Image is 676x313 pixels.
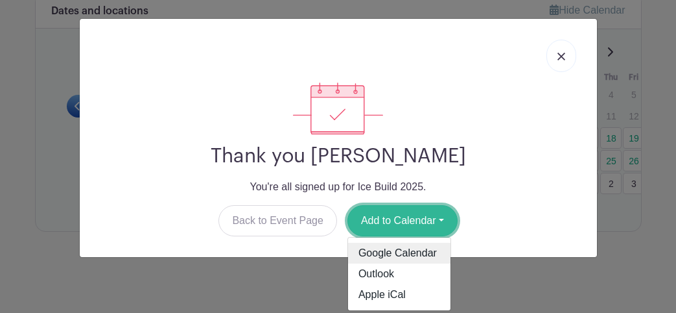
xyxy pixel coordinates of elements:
[293,82,382,134] img: signup_complete-c468d5dda3e2740ee63a24cb0ba0d3ce5d8a4ecd24259e683200fb1569d990c8.svg
[348,243,450,264] a: Google Calendar
[348,284,450,305] a: Apple iCal
[348,264,450,284] a: Outlook
[557,53,565,60] img: close_button-5f87c8562297e5c2d7936805f587ecaba9071eb48480494691a3f1689db116b3.svg
[90,145,587,169] h2: Thank you [PERSON_NAME]
[347,205,458,236] button: Add to Calendar
[90,179,587,195] p: You're all signed up for Ice Build 2025.
[218,205,337,236] a: Back to Event Page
